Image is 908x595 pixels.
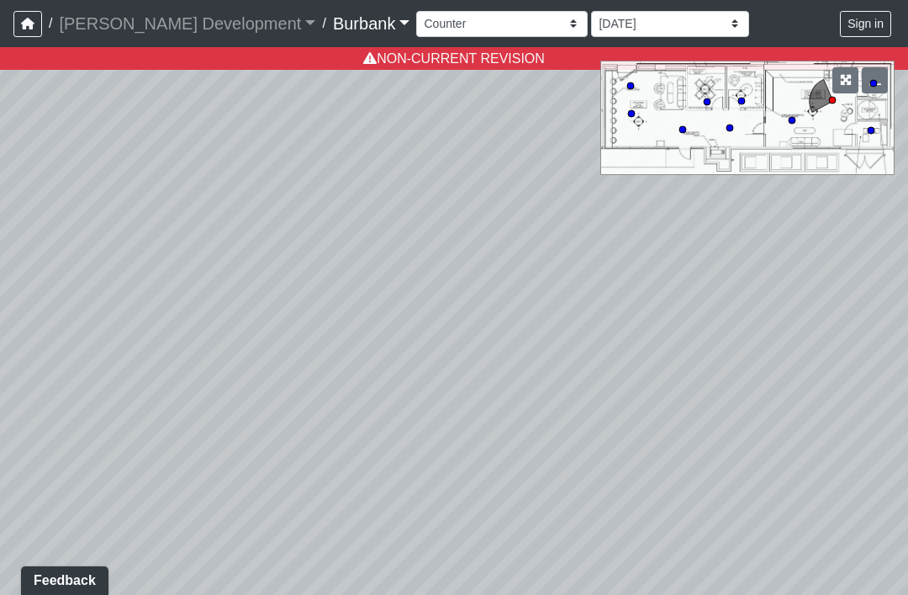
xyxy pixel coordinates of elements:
[840,11,891,37] button: Sign in
[315,7,332,40] span: /
[333,7,410,40] a: Burbank
[59,7,315,40] a: [PERSON_NAME] Development
[13,561,117,595] iframe: Ybug feedback widget
[42,7,59,40] span: /
[363,51,545,66] a: NON-CURRENT REVISION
